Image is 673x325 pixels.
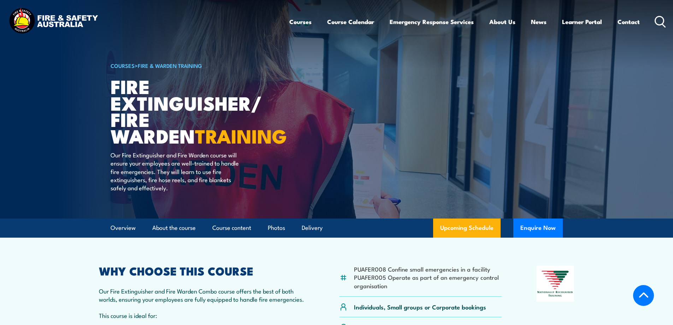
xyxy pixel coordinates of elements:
[489,12,515,31] a: About Us
[99,311,305,319] p: This course is ideal for:
[195,121,287,150] strong: TRAINING
[302,219,323,237] a: Delivery
[152,219,196,237] a: About the course
[138,62,202,69] a: Fire & Warden Training
[111,62,135,69] a: COURSES
[111,151,240,192] p: Our Fire Extinguisher and Fire Warden course will ensure your employees are well-trained to handl...
[536,266,574,302] img: Nationally Recognised Training logo.
[327,12,374,31] a: Course Calendar
[562,12,602,31] a: Learner Portal
[618,12,640,31] a: Contact
[354,273,502,290] li: PUAFER005 Operate as part of an emergency control organisation
[289,12,312,31] a: Courses
[354,265,502,273] li: PUAFER008 Confine small emergencies in a facility
[99,266,305,275] h2: WHY CHOOSE THIS COURSE
[268,219,285,237] a: Photos
[111,78,285,144] h1: Fire Extinguisher/ Fire Warden
[390,12,474,31] a: Emergency Response Services
[513,219,563,238] button: Enquire Now
[99,287,305,303] p: Our Fire Extinguisher and Fire Warden Combo course offers the best of both worlds, ensuring your ...
[531,12,547,31] a: News
[212,219,251,237] a: Course content
[111,61,285,70] h6: >
[433,219,501,238] a: Upcoming Schedule
[354,303,486,311] p: Individuals, Small groups or Corporate bookings
[111,219,136,237] a: Overview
